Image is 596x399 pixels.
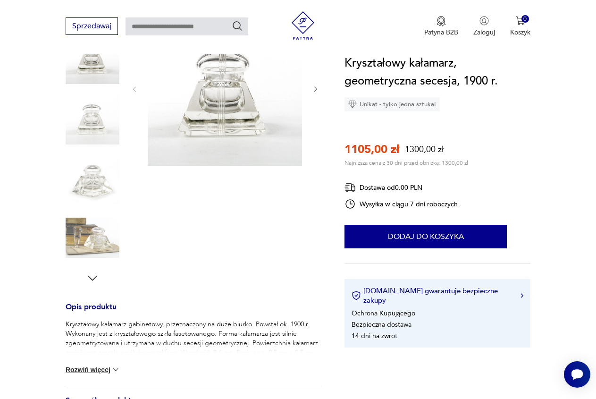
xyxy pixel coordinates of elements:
img: Ikona diamentu [348,100,357,109]
iframe: Smartsupp widget button [564,361,590,388]
h3: Opis produktu [66,304,322,320]
li: Ochrona Kupującego [352,309,415,318]
img: Ikona dostawy [344,182,356,194]
img: Zdjęcie produktu Kryształowy kałamarz, geometryczna secesja, 1900 r. [66,211,119,265]
li: Bezpieczna dostawa [352,320,411,329]
img: Zdjęcie produktu Kryształowy kałamarz, geometryczna secesja, 1900 r. [66,30,119,84]
li: 14 dni na zwrot [352,331,397,340]
a: Ikona medaluPatyna B2B [424,16,458,37]
div: Wysyłka w ciągu 7 dni roboczych [344,198,458,210]
img: Zdjęcie produktu Kryształowy kałamarz, geometryczna secesja, 1900 r. [148,11,302,166]
div: 0 [521,15,529,23]
img: Ikonka użytkownika [479,16,489,25]
img: chevron down [111,365,120,374]
button: Rozwiń więcej [66,365,120,374]
img: Ikona strzałki w prawo [520,293,523,298]
a: Sprzedawaj [66,24,118,30]
img: Ikona certyfikatu [352,291,361,300]
p: 1300,00 zł [405,144,444,155]
p: Patyna B2B [424,28,458,37]
h1: Kryształowy kałamarz, geometryczna secesja, 1900 r. [344,54,530,90]
img: Zdjęcie produktu Kryształowy kałamarz, geometryczna secesja, 1900 r. [66,151,119,204]
img: Patyna - sklep z meblami i dekoracjami vintage [289,11,317,40]
button: Zaloguj [473,16,495,37]
button: Dodaj do koszyka [344,225,507,248]
button: Patyna B2B [424,16,458,37]
img: Ikona koszyka [516,16,525,25]
p: Koszyk [510,28,530,37]
p: Najniższa cena z 30 dni przed obniżką: 1300,00 zł [344,159,468,167]
p: Kryształowy kałamarz gabinetowy, przeznaczony na duże biurko. Powstał ok. 1900 r. Wykonany jest z... [66,320,322,357]
img: Ikona medalu [437,16,446,26]
button: Sprzedawaj [66,17,118,35]
div: Unikat - tylko jedna sztuka! [344,97,440,111]
button: 0Koszyk [510,16,530,37]
button: Szukaj [232,20,243,32]
img: Zdjęcie produktu Kryształowy kałamarz, geometryczna secesja, 1900 r. [66,91,119,144]
p: 1105,00 zł [344,142,399,157]
p: Zaloguj [473,28,495,37]
div: Dostawa od 0,00 PLN [344,182,458,194]
button: [DOMAIN_NAME] gwarantuje bezpieczne zakupy [352,286,523,305]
